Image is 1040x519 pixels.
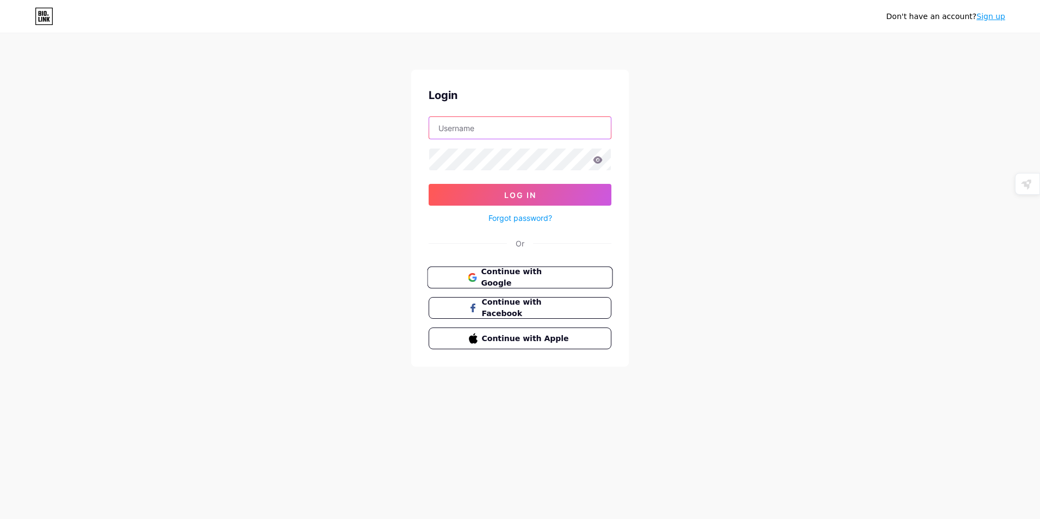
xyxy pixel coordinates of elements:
input: Username [429,117,611,139]
div: Login [429,87,611,103]
div: Don't have an account? [886,11,1005,22]
button: Continue with Google [427,267,612,289]
span: Continue with Google [481,266,572,289]
span: Continue with Apple [482,333,572,344]
span: Continue with Facebook [482,296,572,319]
button: Continue with Facebook [429,297,611,319]
span: Log In [504,190,536,200]
a: Continue with Google [429,267,611,288]
button: Log In [429,184,611,206]
button: Continue with Apple [429,328,611,349]
div: Or [516,238,524,249]
a: Sign up [976,12,1005,21]
a: Forgot password? [488,212,552,224]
